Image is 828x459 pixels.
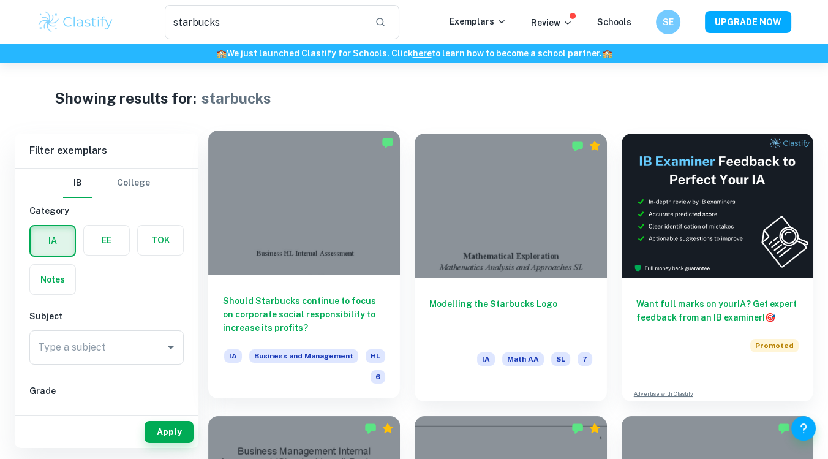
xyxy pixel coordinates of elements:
[15,134,198,168] h6: Filter exemplars
[29,309,184,323] h6: Subject
[602,48,612,58] span: 🏫
[201,87,271,109] h1: starbucks
[63,169,150,198] div: Filter type choice
[382,422,394,434] div: Premium
[429,297,592,338] h6: Modelling the Starbucks Logo
[55,87,197,109] h1: Showing results for:
[37,10,115,34] img: Clastify logo
[98,410,103,423] span: 6
[622,134,813,401] a: Want full marks on yourIA? Get expert feedback from an IB examiner!PromotedAdvertise with Clastify
[84,226,129,255] button: EE
[589,422,601,434] div: Premium
[224,349,242,363] span: IA
[661,15,676,29] h6: SE
[249,349,358,363] span: Business and Management
[216,48,227,58] span: 🏫
[571,422,584,434] img: Marked
[578,352,592,366] span: 7
[364,422,377,434] img: Marked
[750,339,799,352] span: Promoted
[208,134,400,401] a: Should Starbucks continue to focus on corporate social responsibility to increase its profits?IAB...
[634,390,693,398] a: Advertise with Clastify
[622,134,813,278] img: Thumbnail
[61,410,66,423] span: 7
[477,352,495,366] span: IA
[63,169,92,198] button: IB
[705,11,791,33] button: UPGRADE NOW
[29,204,184,218] h6: Category
[2,47,826,60] h6: We just launched Clastify for Schools. Click to learn how to become a school partner.
[589,140,601,152] div: Premium
[382,137,394,149] img: Marked
[765,313,775,322] span: 🎯
[29,384,184,398] h6: Grade
[138,226,183,255] button: TOK
[636,297,799,324] h6: Want full marks on your IA ? Get expert feedback from an IB examiner!
[223,294,385,335] h6: Should Starbucks continue to focus on corporate social responsibility to increase its profits?
[415,134,606,401] a: Modelling the Starbucks LogoIAMath AASL7
[31,226,75,256] button: IA
[117,169,150,198] button: College
[597,17,631,27] a: Schools
[371,370,385,384] span: 6
[502,352,544,366] span: Math AA
[145,421,194,443] button: Apply
[791,416,816,441] button: Help and Feedback
[413,48,432,58] a: here
[135,410,140,423] span: 5
[165,5,365,39] input: Search for any exemplars...
[162,339,179,356] button: Open
[531,16,573,29] p: Review
[30,265,75,294] button: Notes
[778,422,790,434] img: Marked
[366,349,385,363] span: HL
[551,352,570,366] span: SL
[450,15,506,28] p: Exemplars
[656,10,680,34] button: SE
[571,140,584,152] img: Marked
